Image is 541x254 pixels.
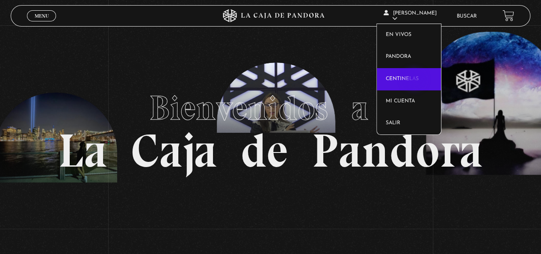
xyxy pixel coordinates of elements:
a: Centinelas [377,68,441,90]
a: Buscar [457,14,477,19]
h1: La Caja de Pandora [58,80,483,174]
span: Menu [35,13,49,18]
span: Cerrar [32,21,52,27]
a: Salir [377,112,441,134]
a: Pandora [377,46,441,68]
a: Mi cuenta [377,90,441,113]
span: [PERSON_NAME] [384,11,437,21]
a: En vivos [377,24,441,46]
span: Bienvenidos a [149,87,392,128]
a: View your shopping cart [503,10,514,21]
